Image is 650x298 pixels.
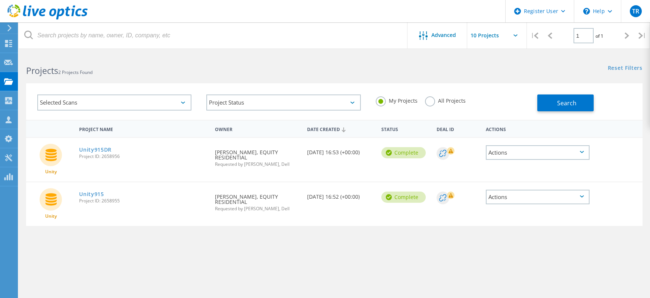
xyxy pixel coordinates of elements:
span: of 1 [596,33,603,39]
div: [DATE] 16:52 (+00:00) [303,182,377,207]
div: | [635,22,650,49]
div: Project Status [206,94,360,111]
span: Unity [45,214,57,218]
span: TR [632,8,639,14]
label: My Projects [376,96,418,103]
span: Requested by [PERSON_NAME], Dell [215,162,300,167]
a: Unity915 [79,192,104,197]
span: Unity [45,170,57,174]
div: Deal Id [433,122,482,136]
button: Search [537,94,594,111]
div: Actions [486,145,589,160]
div: Actions [482,122,593,136]
span: 2 Projects Found [58,69,93,75]
div: | [527,22,542,49]
a: Live Optics Dashboard [7,16,88,21]
span: Search [557,99,576,107]
input: Search projects by name, owner, ID, company, etc [19,22,408,49]
div: Complete [381,192,426,203]
span: Advanced [431,32,456,38]
div: Status [378,122,433,136]
span: Project ID: 2658955 [79,199,207,203]
div: [PERSON_NAME], EQUITY RESIDENTIAL [211,138,304,174]
div: Date Created [303,122,377,136]
label: All Projects [425,96,466,103]
div: Selected Scans [37,94,191,111]
div: [DATE] 16:53 (+00:00) [303,138,377,162]
span: Project ID: 2658956 [79,154,207,159]
b: Projects [26,65,58,77]
div: Project Name [75,122,211,136]
span: Requested by [PERSON_NAME], Dell [215,207,300,211]
a: Unity915DR [79,147,112,152]
div: Owner [211,122,304,136]
div: Actions [486,190,589,204]
div: Complete [381,147,426,158]
svg: \n [583,8,590,15]
div: [PERSON_NAME], EQUITY RESIDENTIAL [211,182,304,218]
a: Reset Filters [608,65,643,72]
